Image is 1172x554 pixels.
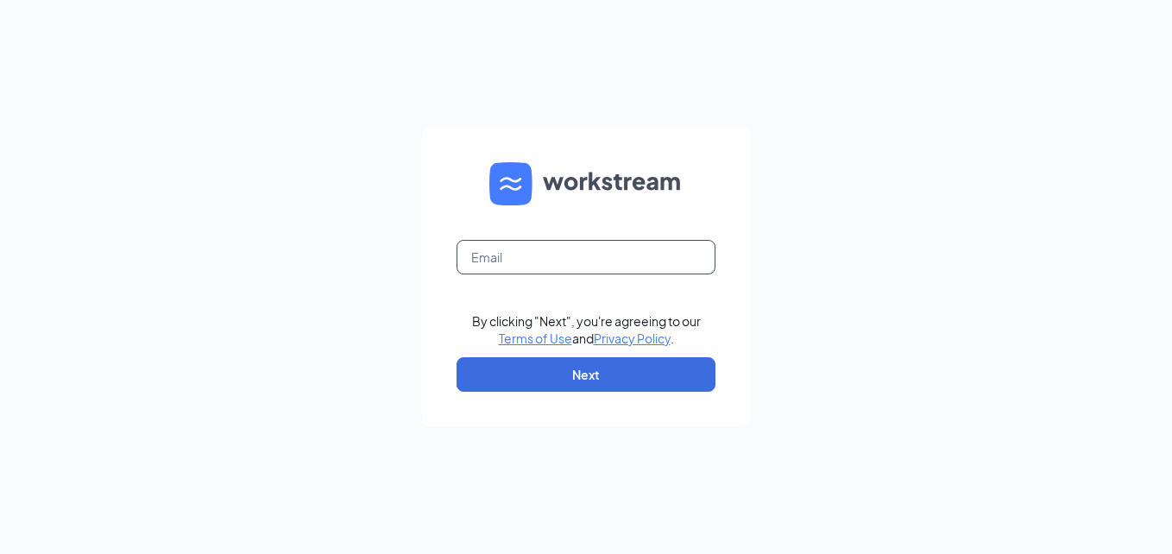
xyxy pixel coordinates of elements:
[499,331,572,346] a: Terms of Use
[457,357,715,392] button: Next
[472,312,701,347] div: By clicking "Next", you're agreeing to our and .
[489,162,683,205] img: WS logo and Workstream text
[457,240,715,274] input: Email
[594,331,671,346] a: Privacy Policy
